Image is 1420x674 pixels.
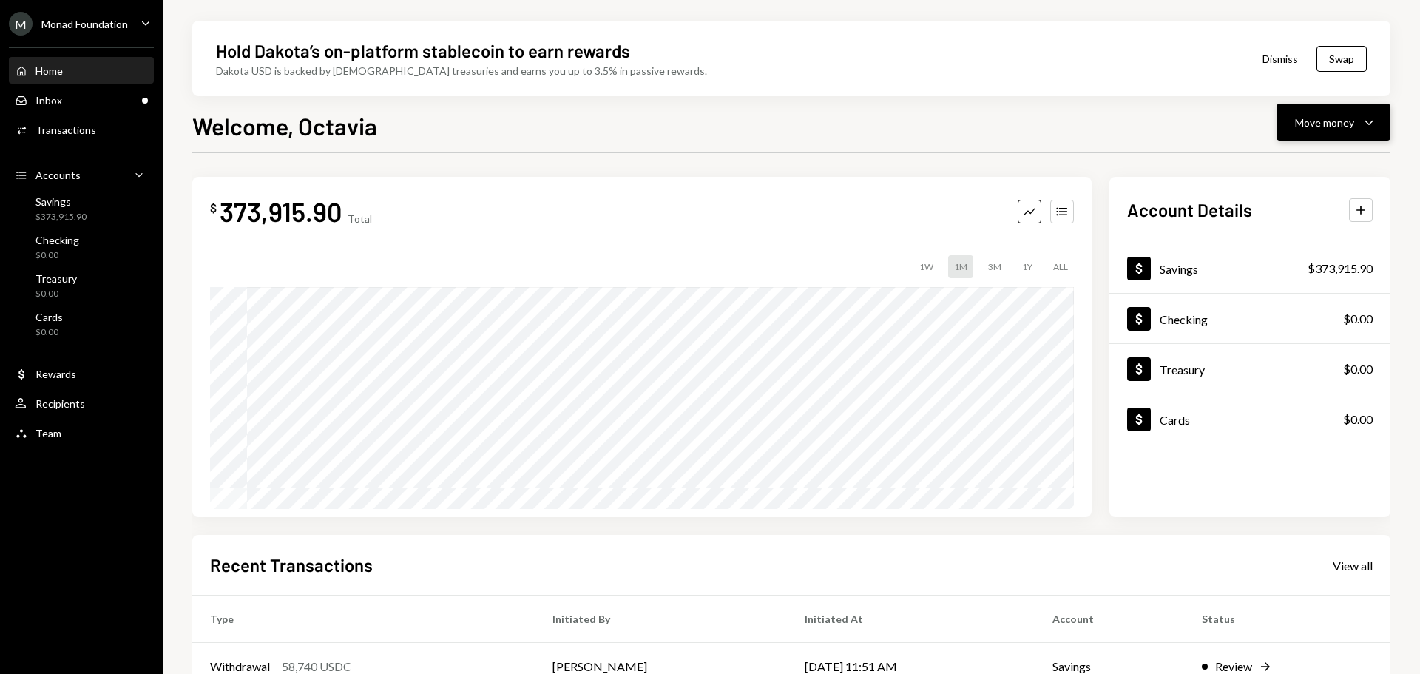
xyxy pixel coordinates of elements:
[35,311,63,323] div: Cards
[9,57,154,84] a: Home
[948,255,973,278] div: 1M
[9,191,154,226] a: Savings$373,915.90
[1160,363,1205,377] div: Treasury
[1343,411,1373,428] div: $0.00
[1316,46,1367,72] button: Swap
[192,596,535,643] th: Type
[9,268,154,303] a: Treasury$0.00
[1333,559,1373,573] div: View all
[35,64,63,77] div: Home
[9,419,154,446] a: Team
[1295,115,1354,130] div: Move money
[1277,104,1390,141] button: Move money
[9,306,154,342] a: Cards$0.00
[1160,413,1190,427] div: Cards
[1109,294,1390,343] a: Checking$0.00
[35,326,63,339] div: $0.00
[35,272,77,285] div: Treasury
[210,200,217,215] div: $
[210,553,373,577] h2: Recent Transactions
[35,368,76,380] div: Rewards
[1109,394,1390,444] a: Cards$0.00
[1343,310,1373,328] div: $0.00
[9,116,154,143] a: Transactions
[1343,360,1373,378] div: $0.00
[41,18,128,30] div: Monad Foundation
[1035,596,1184,643] th: Account
[35,211,87,223] div: $373,915.90
[9,87,154,113] a: Inbox
[9,12,33,36] div: M
[9,390,154,417] a: Recipients
[1333,557,1373,573] a: View all
[913,255,939,278] div: 1W
[1160,262,1198,276] div: Savings
[348,212,372,225] div: Total
[1016,255,1038,278] div: 1Y
[1109,344,1390,394] a: Treasury$0.00
[1244,41,1316,76] button: Dismiss
[9,161,154,188] a: Accounts
[216,38,630,63] div: Hold Dakota’s on-platform stablecoin to earn rewards
[1047,255,1074,278] div: ALL
[1127,198,1252,222] h2: Account Details
[982,255,1007,278] div: 3M
[220,195,342,228] div: 373,915.90
[35,397,85,410] div: Recipients
[35,124,96,136] div: Transactions
[35,195,87,208] div: Savings
[216,63,707,78] div: Dakota USD is backed by [DEMOGRAPHIC_DATA] treasuries and earns you up to 3.5% in passive rewards.
[1184,596,1390,643] th: Status
[35,249,79,262] div: $0.00
[35,427,61,439] div: Team
[9,229,154,265] a: Checking$0.00
[9,360,154,387] a: Rewards
[535,596,787,643] th: Initiated By
[1109,243,1390,293] a: Savings$373,915.90
[192,111,377,141] h1: Welcome, Octavia
[787,596,1035,643] th: Initiated At
[1308,260,1373,277] div: $373,915.90
[1160,312,1208,326] div: Checking
[35,94,62,107] div: Inbox
[35,169,81,181] div: Accounts
[35,288,77,300] div: $0.00
[35,234,79,246] div: Checking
